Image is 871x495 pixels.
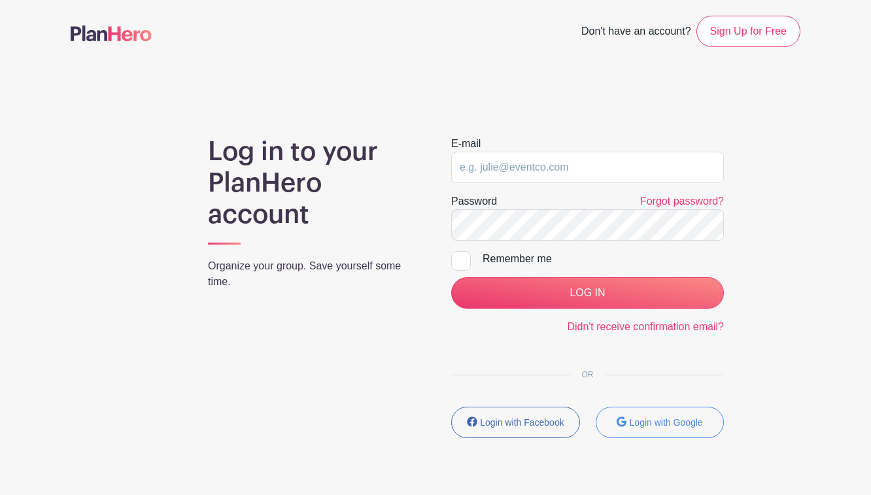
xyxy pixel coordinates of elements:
button: Login with Google [596,407,725,438]
small: Login with Facebook [480,417,564,428]
input: LOG IN [451,277,724,309]
span: Don't have an account? [581,18,691,47]
img: logo-507f7623f17ff9eddc593b1ce0a138ce2505c220e1c5a4e2b4648c50719b7d32.svg [71,26,152,41]
span: OR [572,370,604,379]
h1: Log in to your PlanHero account [208,136,420,230]
p: Organize your group. Save yourself some time. [208,258,420,290]
button: Login with Facebook [451,407,580,438]
a: Didn't receive confirmation email? [567,321,724,332]
small: Login with Google [630,417,703,428]
div: Remember me [483,251,724,267]
input: e.g. julie@eventco.com [451,152,724,183]
label: E-mail [451,136,481,152]
a: Sign Up for Free [696,16,800,47]
label: Password [451,194,497,209]
a: Forgot password? [640,196,724,207]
